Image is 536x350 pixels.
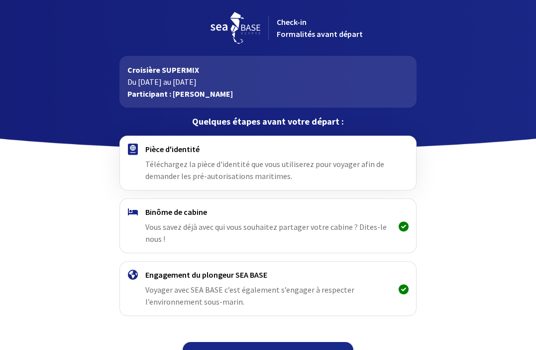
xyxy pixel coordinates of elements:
p: Du [DATE] au [DATE] [127,76,408,88]
img: passport.svg [128,144,138,155]
p: Croisière SUPERMIX [127,64,408,76]
img: engagement.svg [128,270,138,280]
span: Voyager avec SEA BASE c’est également s’engager à respecter l’environnement sous-marin. [145,285,354,307]
span: Check-in Formalités avant départ [277,17,363,39]
span: Vous savez déjà avec qui vous souhaitez partager votre cabine ? Dites-le nous ! [145,222,387,244]
img: logo_seabase.svg [211,12,260,44]
img: binome.svg [128,208,138,215]
h4: Pièce d'identité [145,144,391,154]
p: Participant : [PERSON_NAME] [127,88,408,100]
p: Quelques étapes avant votre départ : [119,116,416,128]
span: Téléchargez la pièce d'identité que vous utiliserez pour voyager afin de demander les pré-autoris... [145,159,384,181]
h4: Engagement du plongeur SEA BASE [145,270,391,280]
h4: Binôme de cabine [145,207,391,217]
